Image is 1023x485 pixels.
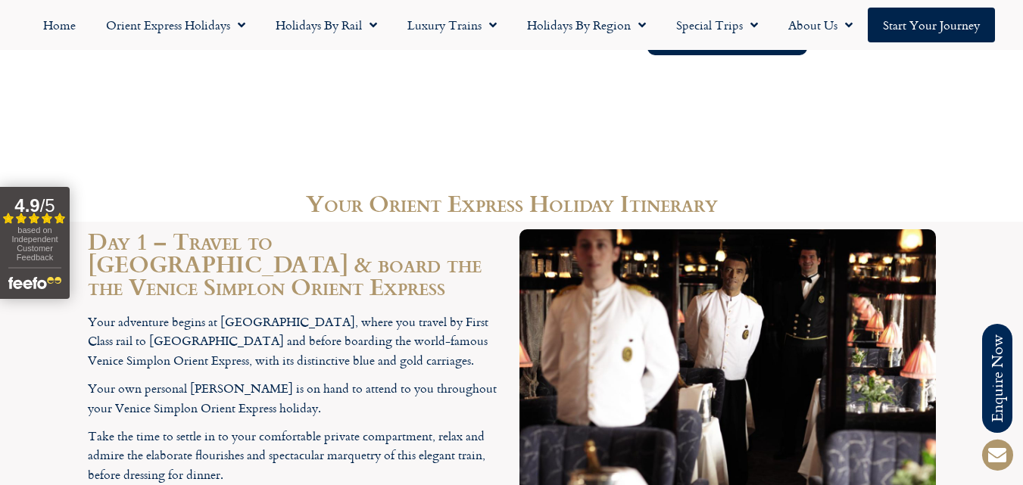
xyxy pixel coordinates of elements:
[88,229,504,297] h2: Day 1 – Travel to [GEOGRAPHIC_DATA] & board the the Venice Simplon Orient Express
[392,8,512,42] a: Luxury Trains
[512,8,661,42] a: Holidays by Region
[868,8,995,42] a: Start your Journey
[773,8,868,42] a: About Us
[661,8,773,42] a: Special Trips
[8,8,1015,42] nav: Menu
[28,8,91,42] a: Home
[88,312,504,371] p: Your adventure begins at [GEOGRAPHIC_DATA], where you travel by First Class rail to [GEOGRAPHIC_D...
[88,379,504,418] p: Your own personal [PERSON_NAME] is on hand to attend to you throughout your Venice Simplon Orient...
[88,191,936,214] h2: Your Orient Express Holiday Itinerary
[91,8,260,42] a: Orient Express Holidays
[88,427,504,485] p: Take the time to settle in to your comfortable private compartment, relax and admire the elaborat...
[260,8,392,42] a: Holidays by Rail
